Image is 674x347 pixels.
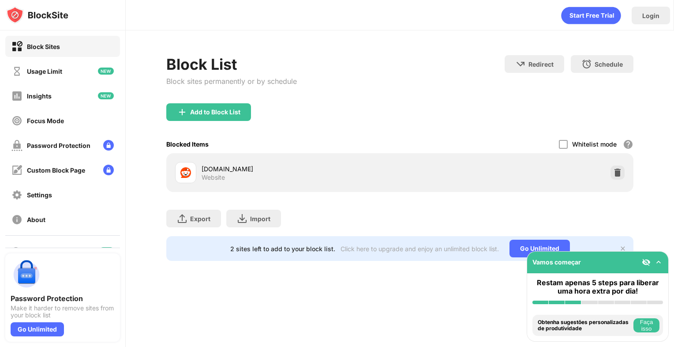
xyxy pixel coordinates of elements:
img: omni-setup-toggle.svg [654,258,663,267]
img: insights-off.svg [11,91,22,102]
div: Obtenha sugestões personalizadas de produtividade [538,319,631,332]
div: Import [250,215,270,223]
img: block-on.svg [11,41,22,52]
img: blocking-icon.svg [11,246,21,257]
button: Faça isso [633,318,659,332]
div: Insights [27,92,52,100]
div: Settings [27,191,52,199]
div: Restam apenas 5 steps para liberar uma hora extra por dia! [532,279,663,295]
div: Whitelist mode [572,140,617,148]
img: settings-off.svg [11,189,22,200]
img: favicons [180,167,191,178]
div: Export [190,215,210,223]
img: x-button.svg [619,245,626,252]
div: Make it harder to remove sites from your block list [11,305,115,319]
img: password-protection-off.svg [11,140,22,151]
div: Custom Block Page [27,166,85,174]
img: logo-blocksite.svg [6,6,68,24]
img: eye-not-visible.svg [642,258,651,267]
img: customize-block-page-off.svg [11,165,22,176]
div: Website [202,173,225,181]
div: Click here to upgrade and enjoy an unlimited block list. [341,245,499,253]
div: [DOMAIN_NAME] [202,164,400,173]
img: lock-menu.svg [103,165,114,175]
div: Go Unlimited [509,240,570,257]
div: Block sites permanently or by schedule [166,77,297,86]
div: Password Protection [27,142,90,149]
div: About [27,216,45,223]
div: Block Sites [27,43,60,50]
img: time-usage-off.svg [11,66,22,77]
div: Blocked Items [166,140,209,148]
div: 2 sites left to add to your block list. [230,245,335,253]
div: Usage Limit [27,68,62,75]
img: about-off.svg [11,214,22,225]
div: Add to Block List [190,109,240,116]
img: lock-menu.svg [103,140,114,151]
div: animation [561,7,621,24]
div: Password Protection [11,294,115,303]
iframe: Caixa de diálogo "Fazer login com o Google" [493,9,665,111]
div: Vamos começar [532,258,581,266]
img: new-icon.svg [98,92,114,99]
div: Focus Mode [27,117,64,124]
img: focus-off.svg [11,115,22,126]
div: Block List [166,55,297,73]
img: new-icon.svg [98,68,114,75]
div: Go Unlimited [11,322,64,336]
img: push-password-protection.svg [11,259,42,290]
